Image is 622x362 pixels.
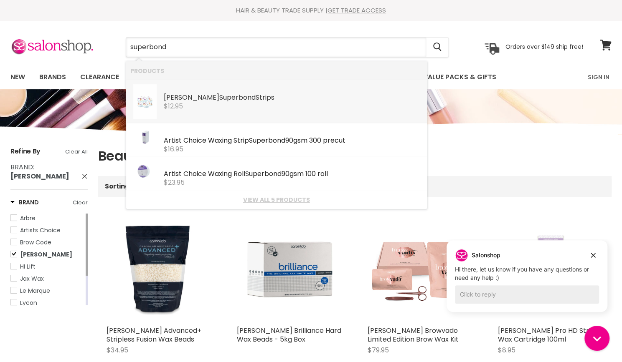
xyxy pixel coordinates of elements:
[133,84,157,119] img: caron-superbond-popup_200x.jpg
[107,326,201,344] a: [PERSON_NAME] Advanced+ Stripless Fusion Wax Beads
[164,170,423,179] div: Artist Choice Waxing Roll 90gsm 100 roll
[498,326,595,344] a: [PERSON_NAME] Pro HD Strip Wax Cartridge 100ml
[10,238,84,247] a: Brow Code
[33,68,72,86] a: Brands
[130,127,160,147] img: SP300_200x.jpg
[126,156,427,190] li: Products: Artist Choice Waxing Roll Superbond 90gsm 100 roll
[20,262,36,271] span: Hi Lift
[368,326,459,344] a: [PERSON_NAME] Browvado Limited Edition Brow Wax Kit
[20,299,37,307] span: Lycon
[4,65,543,89] ul: Main menu
[10,274,84,283] a: Jax Wax
[126,38,426,57] input: Search
[4,68,31,86] a: New
[10,214,84,223] a: Arbre
[237,326,341,344] a: [PERSON_NAME] Brilliance Hard Wax Beads - 5kg Box
[10,226,84,235] a: Artists Choice
[107,217,212,322] img: Caron Advanced+ Stripless Fusion Wax Beads
[65,147,88,156] a: Clear All
[20,214,36,222] span: Arbre
[126,190,427,209] li: View All
[164,178,185,187] span: $23.95
[10,146,41,156] span: Refine By
[249,136,285,145] b: Superbond
[498,217,603,322] img: Caron Pro HD Strip Wax Cartridge 100ml
[164,144,183,154] span: $16.95
[126,80,427,123] li: Products: Caron Superbond Strips
[417,68,503,86] a: Value Packs & Gifts
[10,198,39,206] h3: Brand
[245,169,282,178] b: Superbond
[10,250,84,259] a: Caron
[105,183,129,190] label: Sorting
[498,345,515,355] span: $8.95
[10,171,69,181] strong: [PERSON_NAME]
[130,196,423,203] a: View all 5 products
[219,93,256,102] b: Superbond
[10,286,84,295] a: Le Marque
[126,61,427,80] li: Products
[126,123,427,156] li: Products: Artist Choice Waxing Strip Superbond 90gsm 300 precut
[126,37,449,57] form: Product
[580,323,614,354] iframe: Gorgias live chat messenger
[10,162,69,181] span: :
[164,94,423,103] div: [PERSON_NAME] Strips
[368,345,389,355] span: $79.95
[98,147,612,165] h1: Beauty: Wax
[328,6,386,15] a: GET TRADE ACCESS
[20,226,61,234] span: Artists Choice
[10,162,33,172] span: Brand
[583,68,614,86] a: Sign In
[10,163,88,181] a: Brand: Caron
[20,250,72,259] span: [PERSON_NAME]
[20,287,50,295] span: Le Marque
[440,239,614,324] iframe: Gorgias live chat campaigns
[10,262,84,271] a: Hi Lift
[10,298,84,307] a: Lycon
[107,345,128,355] span: $34.95
[164,101,183,111] span: $12.95
[74,68,125,86] a: Clearance
[505,43,583,50] p: Orders over $149 ship free!
[164,137,423,146] div: Artist Choice Waxing Strip 90gsm 300 precut
[426,38,448,57] button: Search
[20,238,51,246] span: Brow Code
[368,217,473,322] img: Caron Browvado Limited Edition Brow Wax Kit
[73,198,88,207] a: Clear
[130,161,160,180] img: SP100R_200x.jpg
[20,274,44,283] span: Jax Wax
[237,217,342,322] img: Caron Brilliance Hard Wax Beads - 5kg Box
